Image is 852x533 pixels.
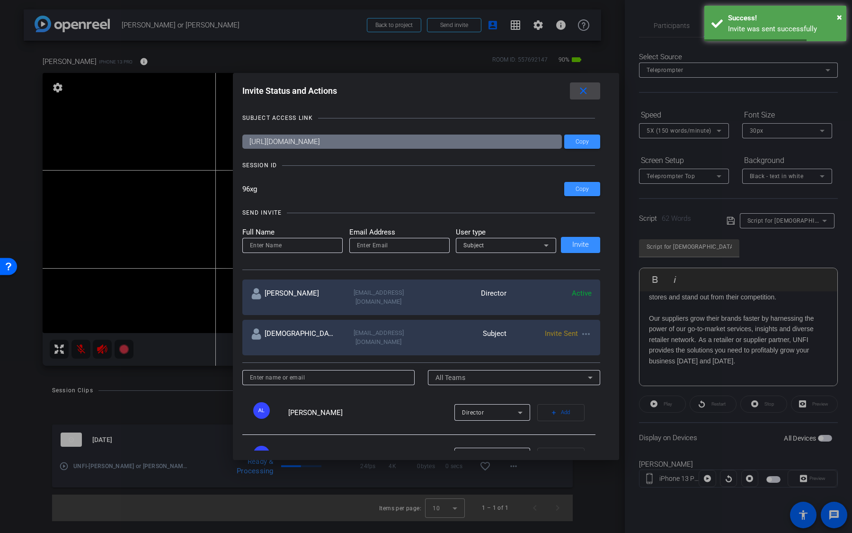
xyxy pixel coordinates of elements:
mat-icon: add [550,409,557,416]
div: AL [253,402,270,419]
span: Active [572,289,592,298]
input: Enter Email [357,240,442,251]
span: All Teams [435,374,466,381]
span: [PERSON_NAME] [288,408,343,417]
div: Success! [728,13,839,24]
span: Copy [576,138,589,145]
div: Invite Status and Actions [242,82,601,99]
openreel-title-line: SESSION ID [242,161,601,170]
span: × [837,11,842,23]
button: Add [537,448,585,465]
mat-icon: more_horiz [580,328,592,340]
mat-label: User type [456,227,556,238]
div: [EMAIL_ADDRESS][DOMAIN_NAME] [336,328,421,347]
span: Add [561,406,570,419]
div: [PERSON_NAME] [251,288,336,307]
input: Enter Name [250,240,335,251]
ngx-avatar: Arthur Scott [253,446,286,462]
div: Invite was sent successfully [728,24,839,35]
div: Subject [421,328,506,347]
div: SUBJECT ACCESS LINK [242,113,313,123]
button: Add [537,404,585,421]
mat-label: Email Address [349,227,450,238]
div: SESSION ID [242,161,277,170]
span: Add [561,450,570,463]
span: Copy [576,186,589,193]
input: Enter name or email [250,372,408,383]
span: Subject [463,242,484,249]
div: [EMAIL_ADDRESS][DOMAIN_NAME] [336,288,421,307]
ngx-avatar: Alexis Leon [253,402,286,419]
button: Copy [564,182,600,196]
mat-label: Full Name [242,227,343,238]
div: Director [421,288,506,307]
div: SEND INVITE [242,208,282,217]
button: Close [837,10,842,24]
span: Invite Sent [545,329,578,338]
div: [DEMOGRAPHIC_DATA] [251,328,336,347]
div: AS [253,446,270,462]
openreel-title-line: SUBJECT ACCESS LINK [242,113,601,123]
span: Director [462,409,484,416]
openreel-title-line: SEND INVITE [242,208,601,217]
mat-icon: close [577,85,589,97]
button: Copy [564,135,600,149]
